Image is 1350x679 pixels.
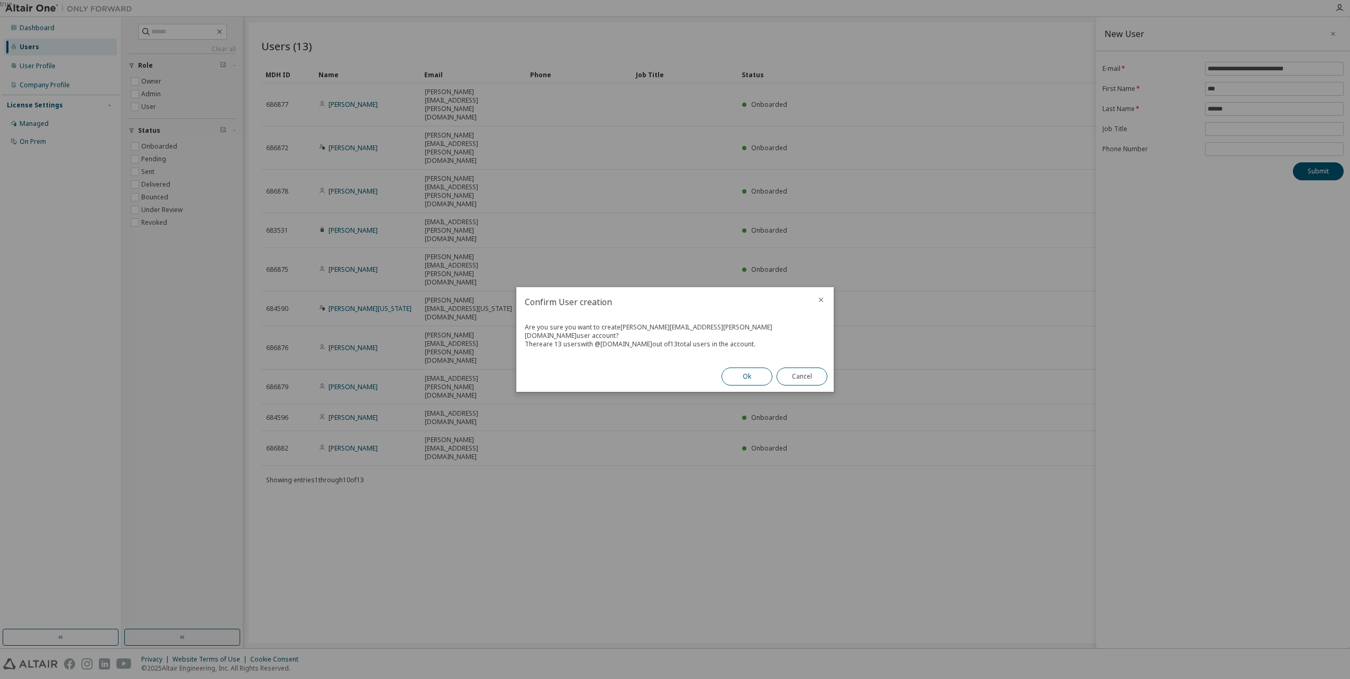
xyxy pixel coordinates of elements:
button: close [817,296,825,304]
h2: Confirm User creation [516,287,808,317]
button: Ok [722,368,772,386]
div: Are you sure you want to create [PERSON_NAME][EMAIL_ADDRESS][PERSON_NAME][DOMAIN_NAME] user account? [525,323,825,340]
button: Cancel [777,368,827,386]
div: There are 13 users with @ [DOMAIN_NAME] out of 13 total users in the account. [525,340,825,348]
